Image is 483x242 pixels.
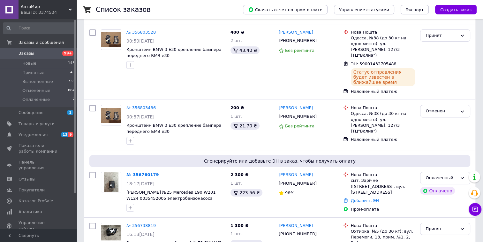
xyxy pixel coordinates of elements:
[435,5,477,14] button: Создать заказ
[126,30,156,35] a: № 356803528
[351,105,415,111] div: Нова Пошта
[126,38,155,44] span: 00:59[DATE]
[19,176,35,182] span: Отзывы
[22,70,44,76] span: Принятые
[19,209,42,215] span: Аналитика
[230,223,248,228] span: 1 300 ₴
[61,132,68,137] span: 13
[230,172,248,177] span: 2 300 ₴
[429,7,477,12] a: Создать заказ
[126,190,216,206] a: [PERSON_NAME] №25 Mercedes 190 W201 W124 0035452005 электробензонасоса насоса помпы Mercedes-Benz
[230,105,244,110] span: 200 ₴
[351,111,415,134] div: Одесса, №38 (до 30 кг на одно место): ул. [PERSON_NAME], 127/3 (ТЦ"Волна")
[351,223,415,229] div: Нова Пошта
[351,206,415,212] div: Пром-оплата
[279,172,313,178] a: [PERSON_NAME]
[279,105,313,111] a: [PERSON_NAME]
[104,172,119,192] img: Фото товару
[22,79,53,85] span: Выполненные
[22,97,50,102] span: Оплаченные
[126,47,221,58] a: Кронштейн BMW 3 E30 крепление бампера переднего БМВ е30
[92,158,468,164] span: Сгенерируйте или добавьте ЭН в заказ, чтобы получить оплату
[426,226,457,232] div: Принят
[101,32,121,47] img: Фото товару
[22,88,50,93] span: Отмененные
[3,22,75,34] input: Поиск
[351,29,415,35] div: Нова Пошта
[101,29,121,50] a: Фото товару
[70,70,75,76] span: 43
[351,68,415,86] div: Статус отправления будет известен в ближайшее время
[22,60,36,66] span: Новые
[126,105,156,110] a: № 356803486
[19,51,34,56] span: Заказы
[279,29,313,36] a: [PERSON_NAME]
[351,61,396,66] span: ЭН: 59001432705488
[101,105,121,125] a: Фото товару
[21,4,69,10] span: АвтоМир
[126,123,221,134] a: Кронштейн BMW 3 E30 крепление бампера переднего БМВ е30
[285,124,314,128] span: Без рейтинга
[19,198,53,204] span: Каталог ProSale
[19,159,59,171] span: Панель управления
[101,108,121,123] img: Фото товару
[230,122,260,130] div: 21.70 ₴
[334,5,394,14] button: Управление статусами
[426,32,457,39] div: Принят
[19,132,48,138] span: Уведомления
[101,225,121,240] img: Фото товару
[277,36,318,45] div: [PHONE_NUMBER]
[126,114,155,119] span: 00:57[DATE]
[351,89,415,94] div: Наложенный платеж
[230,189,262,197] div: 223.56 ₴
[351,35,415,59] div: Одесса, №38 (до 30 кг на одно место): ул. [PERSON_NAME], 127/3 (ТЦ"Волна")
[126,223,156,228] a: № 356738819
[68,88,75,93] span: 884
[68,60,75,66] span: 145
[351,172,415,178] div: Нова Пошта
[243,5,328,14] button: Скачать отчет по пром-оплате
[406,7,424,12] span: Экспорт
[230,46,260,54] div: 43.40 ₴
[67,110,73,115] span: 1
[426,108,457,115] div: Отменен
[19,40,64,45] span: Заказы и сообщения
[469,203,481,216] button: Чат с покупателем
[96,6,151,13] h1: Список заказов
[62,51,73,56] span: 99+
[351,198,379,203] a: Добавить ЭН
[440,7,472,12] span: Создать заказ
[248,7,322,12] span: Скачать отчет по пром-оплате
[277,230,318,238] div: [PHONE_NUMBER]
[351,178,415,195] div: смт. Зарічне ([STREET_ADDRESS]: вул. [STREET_ADDRESS]
[285,190,294,195] span: 98%
[339,7,389,12] span: Управление статусами
[230,231,242,236] span: 1 шт.
[19,121,55,127] span: Товары и услуги
[19,187,45,193] span: Покупатели
[19,110,43,116] span: Сообщения
[21,10,77,15] div: Ваш ID: 3374534
[426,175,457,181] div: Оплаченный
[230,181,242,186] span: 1 шт.
[279,223,313,229] a: [PERSON_NAME]
[230,38,242,43] span: 2 шт.
[420,187,455,195] div: Оплачено
[66,79,75,85] span: 1738
[68,132,73,137] span: 9
[277,112,318,121] div: [PHONE_NUMBER]
[351,137,415,142] div: Наложенный платеж
[126,181,155,186] span: 18:17[DATE]
[230,30,244,35] span: 400 ₴
[72,97,75,102] span: 7
[19,143,59,154] span: Показатели работы компании
[401,5,429,14] button: Экспорт
[19,220,59,231] span: Управление сайтом
[101,172,121,192] a: Фото товару
[126,232,155,237] span: 16:13[DATE]
[277,179,318,188] div: [PHONE_NUMBER]
[126,172,159,177] a: № 356760179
